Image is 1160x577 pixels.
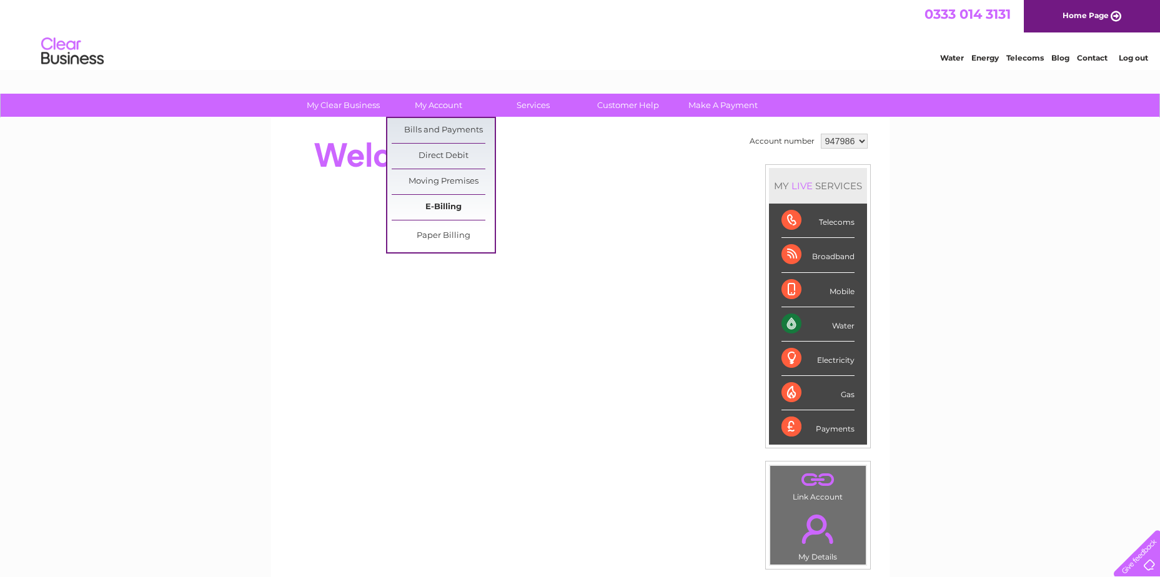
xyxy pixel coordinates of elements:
[781,376,855,410] div: Gas
[789,180,815,192] div: LIVE
[392,169,495,194] a: Moving Premises
[773,507,863,551] a: .
[925,6,1011,22] a: 0333 014 3131
[769,168,867,204] div: MY SERVICES
[392,224,495,249] a: Paper Billing
[1006,53,1044,62] a: Telecoms
[392,195,495,220] a: E-Billing
[392,118,495,143] a: Bills and Payments
[1077,53,1108,62] a: Contact
[940,53,964,62] a: Water
[781,238,855,272] div: Broadband
[577,94,680,117] a: Customer Help
[971,53,999,62] a: Energy
[781,204,855,238] div: Telecoms
[770,465,866,505] td: Link Account
[387,94,490,117] a: My Account
[773,469,863,491] a: .
[1051,53,1069,62] a: Blog
[781,307,855,342] div: Water
[672,94,775,117] a: Make A Payment
[285,7,876,61] div: Clear Business is a trading name of Verastar Limited (registered in [GEOGRAPHIC_DATA] No. 3667643...
[482,94,585,117] a: Services
[770,504,866,565] td: My Details
[781,273,855,307] div: Mobile
[41,32,104,71] img: logo.png
[746,131,818,152] td: Account number
[392,144,495,169] a: Direct Debit
[781,342,855,376] div: Electricity
[781,410,855,444] div: Payments
[1119,53,1148,62] a: Log out
[292,94,395,117] a: My Clear Business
